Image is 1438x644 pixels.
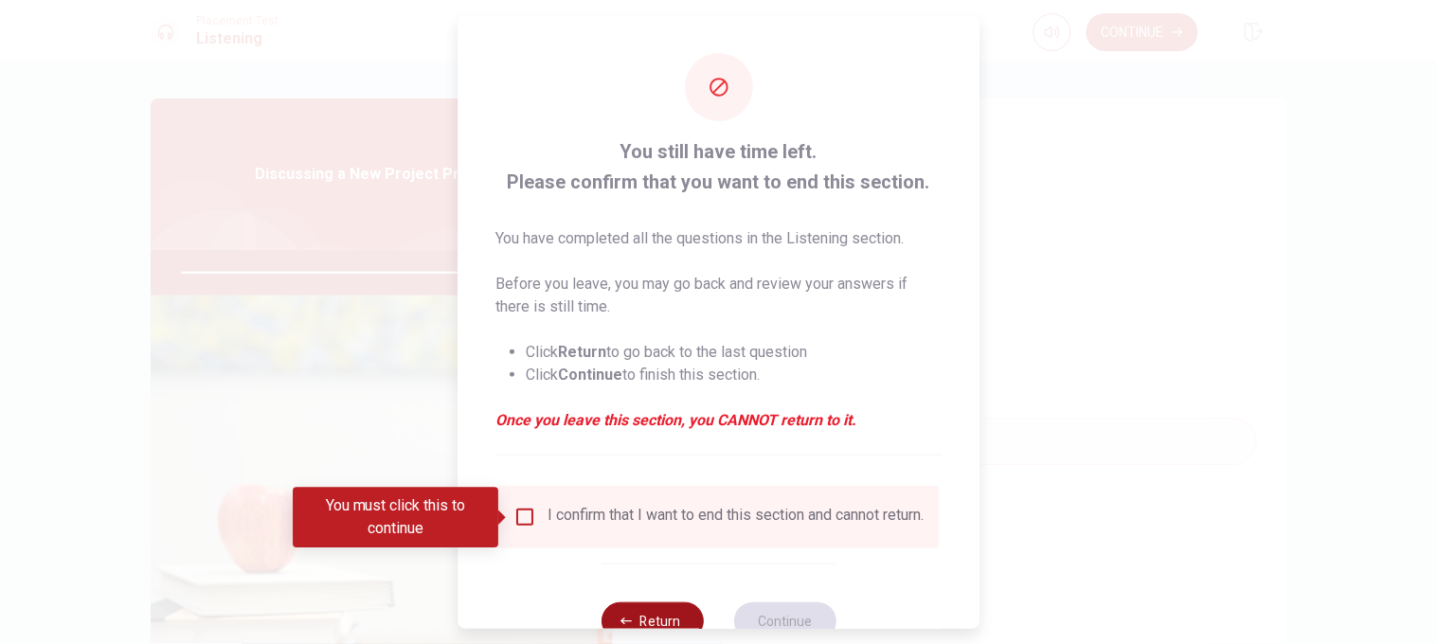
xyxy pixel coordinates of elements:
button: Continue [734,602,836,640]
strong: Continue [559,366,623,384]
li: Click to go back to the last question [527,341,943,364]
div: You must click this to continue [293,487,498,547]
strong: Return [559,343,607,361]
span: You still have time left. Please confirm that you want to end this section. [496,136,943,197]
li: Click to finish this section. [527,364,943,386]
button: Return [602,602,704,640]
div: I confirm that I want to end this section and cannot return. [548,506,925,528]
p: You have completed all the questions in the Listening section. [496,227,943,250]
p: Before you leave, you may go back and review your answers if there is still time. [496,273,943,318]
em: Once you leave this section, you CANNOT return to it. [496,409,943,432]
span: You must click this to continue [514,506,537,528]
